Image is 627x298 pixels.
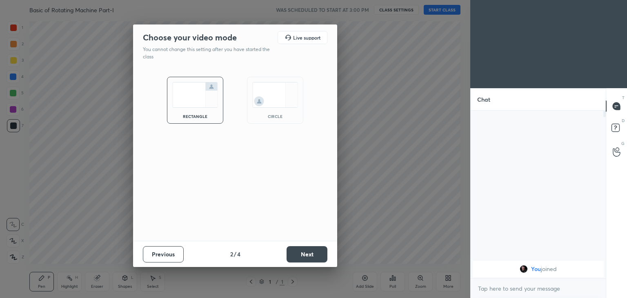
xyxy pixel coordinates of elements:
p: You cannot change this setting after you have started the class [143,46,275,60]
h4: 2 [230,250,233,258]
h5: Live support [293,35,320,40]
p: D [622,118,625,124]
div: rectangle [179,114,211,118]
span: You [531,266,541,272]
div: grid [471,259,606,279]
img: 5ced908ece4343448b4c182ab94390f6.jpg [520,265,528,273]
div: circle [259,114,291,118]
h4: / [234,250,236,258]
h4: 4 [237,250,240,258]
button: Next [287,246,327,262]
p: G [621,140,625,147]
p: Chat [471,89,497,110]
img: normalScreenIcon.ae25ed63.svg [172,82,218,108]
h2: Choose your video mode [143,32,237,43]
button: Previous [143,246,184,262]
img: circleScreenIcon.acc0effb.svg [252,82,298,108]
span: joined [541,266,557,272]
p: T [622,95,625,101]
